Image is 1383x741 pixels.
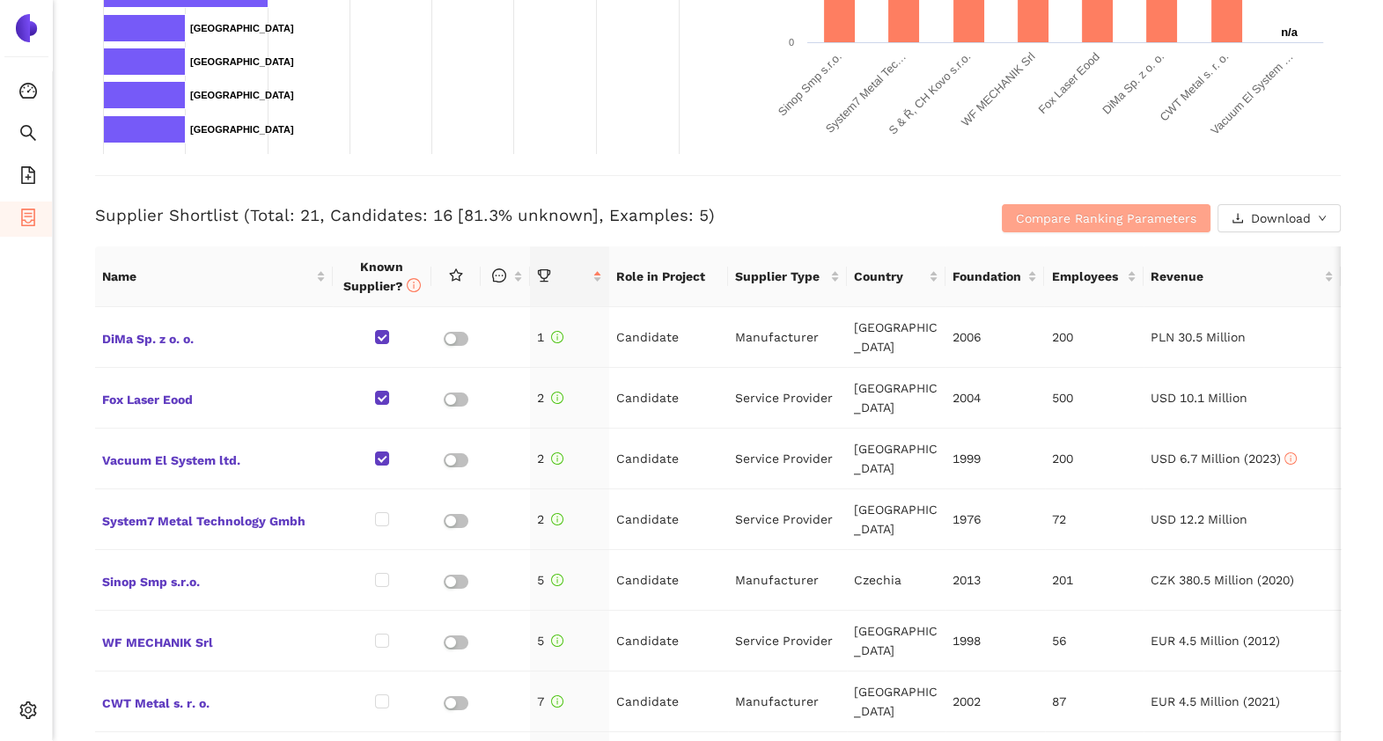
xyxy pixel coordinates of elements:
span: info-circle [551,392,563,404]
span: message [492,268,506,282]
span: 1 [537,330,563,344]
td: 2006 [945,307,1044,368]
td: [GEOGRAPHIC_DATA] [847,671,945,732]
th: this column's title is Foundation,this column is sortable [945,246,1044,307]
text: Sinop Smp s.r.o. [775,50,843,119]
td: Candidate [609,368,728,429]
span: 2 [537,512,563,526]
th: this column's title is Name,this column is sortable [95,246,333,307]
span: Fox Laser Eood [102,386,326,409]
td: 1999 [945,429,1044,489]
span: USD 6.7 Million (2023) [1151,451,1297,466]
span: 5 [537,573,563,587]
text: Vacuum El System … [1208,50,1295,137]
td: 56 [1045,611,1144,671]
td: [GEOGRAPHIC_DATA] [847,489,945,550]
text: [GEOGRAPHIC_DATA] [190,90,294,100]
span: WF MECHANIK Srl [102,629,326,652]
td: Candidate [609,611,728,671]
td: Manufacturer [728,550,847,611]
span: Supplier Type [735,267,827,286]
button: Compare Ranking Parameters [1002,204,1210,232]
span: System7 Metal Technology Gmbh [102,508,326,531]
span: dashboard [19,76,37,111]
td: Candidate [609,429,728,489]
span: Country [854,267,925,286]
td: Czechia [847,550,945,611]
td: 200 [1045,429,1144,489]
td: 500 [1045,368,1144,429]
span: download [1232,212,1244,226]
td: [GEOGRAPHIC_DATA] [847,307,945,368]
td: 200 [1045,307,1144,368]
text: n/a [1281,26,1298,39]
h3: Supplier Shortlist (Total: 21, Candidates: 16 [81.3% unknown], Examples: 5) [95,204,925,227]
span: USD 10.1 Million [1151,391,1247,405]
td: Service Provider [728,489,847,550]
span: Name [102,267,313,286]
td: [GEOGRAPHIC_DATA] [847,368,945,429]
span: info-circle [551,635,563,647]
span: info-circle [551,695,563,708]
td: 2002 [945,671,1044,732]
img: Logo [12,14,40,42]
span: Sinop Smp s.r.o. [102,569,326,591]
span: 7 [537,694,563,708]
span: Revenue [1151,267,1321,286]
td: Candidate [609,671,728,732]
td: 1998 [945,611,1044,671]
text: WF MECHANIK Srl [958,49,1037,128]
span: EUR 4.5 Million (2021) [1151,694,1280,708]
span: info-circle [551,574,563,586]
td: Candidate [609,307,728,368]
td: 72 [1045,489,1144,550]
td: Manufacturer [728,307,847,368]
span: info-circle [1284,452,1297,465]
td: [GEOGRAPHIC_DATA] [847,611,945,671]
span: DiMa Sp. z o. o. [102,326,326,348]
span: 5 [537,634,563,648]
td: Candidate [609,550,728,611]
text: DiMa Sp. z o. o. [1100,50,1166,117]
span: trophy [537,268,551,282]
span: 2 [537,391,563,405]
span: down [1318,214,1327,224]
span: Vacuum El System ltd. [102,447,326,470]
text: [GEOGRAPHIC_DATA] [190,56,294,67]
span: container [19,202,37,238]
span: CWT Metal s. r. o. [102,690,326,713]
td: Service Provider [728,429,847,489]
span: CZK 380.5 Million (2020) [1151,573,1294,587]
th: this column's title is Employees,this column is sortable [1044,246,1143,307]
text: Fox Laser Eood [1035,50,1102,117]
th: this column is sortable [481,246,530,307]
text: S & Ř, CH Kovo s.r.o. [886,50,973,137]
span: info-circle [551,452,563,465]
td: Service Provider [728,368,847,429]
th: this column's title is Revenue,this column is sortable [1144,246,1342,307]
span: Compare Ranking Parameters [1016,209,1196,228]
td: 87 [1045,671,1144,732]
td: Candidate [609,489,728,550]
th: Role in Project [609,246,728,307]
span: file-add [19,160,37,195]
th: this column's title is Supplier Type,this column is sortable [728,246,847,307]
td: Manufacturer [728,671,847,732]
span: info-circle [407,278,421,292]
text: 0 [788,37,793,48]
span: 2 [537,451,563,466]
td: 201 [1045,550,1144,611]
span: PLN 30.5 Million [1151,330,1246,344]
td: Service Provider [728,611,847,671]
span: star [449,268,463,282]
text: System7 Metal Tec… [822,50,908,136]
span: Known Supplier? [343,260,421,293]
span: Foundation [953,267,1024,286]
span: info-circle [551,513,563,525]
td: 2004 [945,368,1044,429]
span: EUR 4.5 Million (2012) [1151,634,1280,648]
button: downloadDownloaddown [1217,204,1341,232]
span: search [19,118,37,153]
span: setting [19,695,37,730]
span: Employees [1051,267,1122,286]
